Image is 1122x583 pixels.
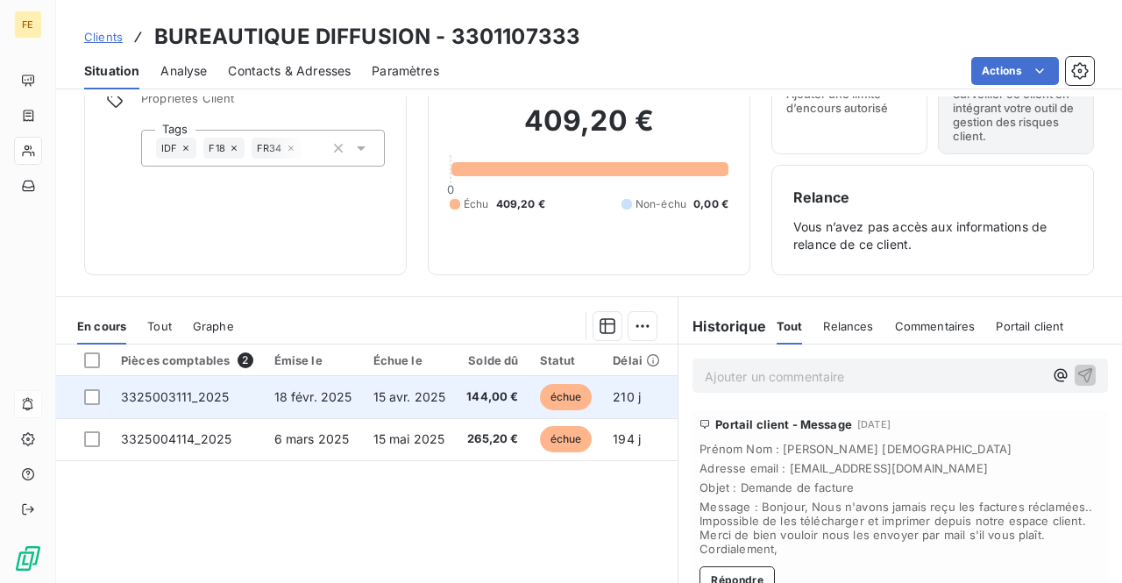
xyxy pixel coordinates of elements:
div: Pièces comptables [121,352,253,368]
h2: 409,20 € [450,103,728,156]
span: Portail client [996,319,1063,333]
span: Analyse [160,62,207,80]
span: Adresse email : [EMAIL_ADDRESS][DOMAIN_NAME] [699,461,1101,475]
span: échue [540,426,593,452]
span: Surveiller ce client en intégrant votre outil de gestion des risques client. [953,87,1079,143]
span: Commentaires [895,319,976,333]
span: 0 [447,182,454,196]
a: Clients [84,28,123,46]
span: FR34 [257,143,282,153]
span: 144,00 € [466,388,518,406]
span: Échu [464,196,489,212]
div: Émise le [274,353,352,367]
div: FE [14,11,42,39]
span: Tout [147,319,172,333]
span: Situation [84,62,139,80]
span: 2 [238,352,253,368]
span: 15 mai 2025 [373,431,445,446]
input: Ajouter une valeur [310,140,324,156]
span: 194 j [613,431,641,446]
iframe: Intercom live chat [1062,523,1104,565]
span: Prénom Nom : [PERSON_NAME] [DEMOGRAPHIC_DATA] [699,442,1101,456]
h6: Relance [793,187,1072,208]
span: [DATE] [857,419,891,430]
span: 0,00 € [693,196,728,212]
span: Paramètres [372,62,439,80]
span: Message : Bonjour, Nous n'avons jamais reçu les factures réclamées.. Impossible de les télécharge... [699,500,1101,556]
span: Objet : Demande de facture [699,480,1101,494]
span: Propriétés Client [141,91,385,116]
span: 3325003111_2025 [121,389,229,404]
img: Logo LeanPay [14,544,42,572]
span: Ajouter une limite d’encours autorisé [786,87,913,115]
span: Graphe [193,319,234,333]
span: Relances [823,319,873,333]
h3: BUREAUTIQUE DIFFUSION - 3301107333 [154,21,580,53]
button: Actions [971,57,1059,85]
span: IDF [161,143,177,153]
span: Clients [84,30,123,44]
span: Contacts & Adresses [228,62,351,80]
span: F18 [209,143,224,153]
h6: Historique [678,316,766,337]
span: Non-échu [636,196,686,212]
div: Échue le [373,353,446,367]
span: 3325004114_2025 [121,431,231,446]
div: Délai [613,353,660,367]
span: En cours [77,319,126,333]
div: Solde dû [466,353,518,367]
span: 409,20 € [496,196,545,212]
span: Tout [777,319,803,333]
span: 15 avr. 2025 [373,389,446,404]
span: 265,20 € [466,430,518,448]
span: 6 mars 2025 [274,431,350,446]
span: échue [540,384,593,410]
span: 210 j [613,389,641,404]
div: Statut [540,353,593,367]
div: Vous n’avez pas accès aux informations de relance de ce client. [793,187,1072,253]
span: Portail client - Message [715,417,852,431]
span: 18 févr. 2025 [274,389,352,404]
